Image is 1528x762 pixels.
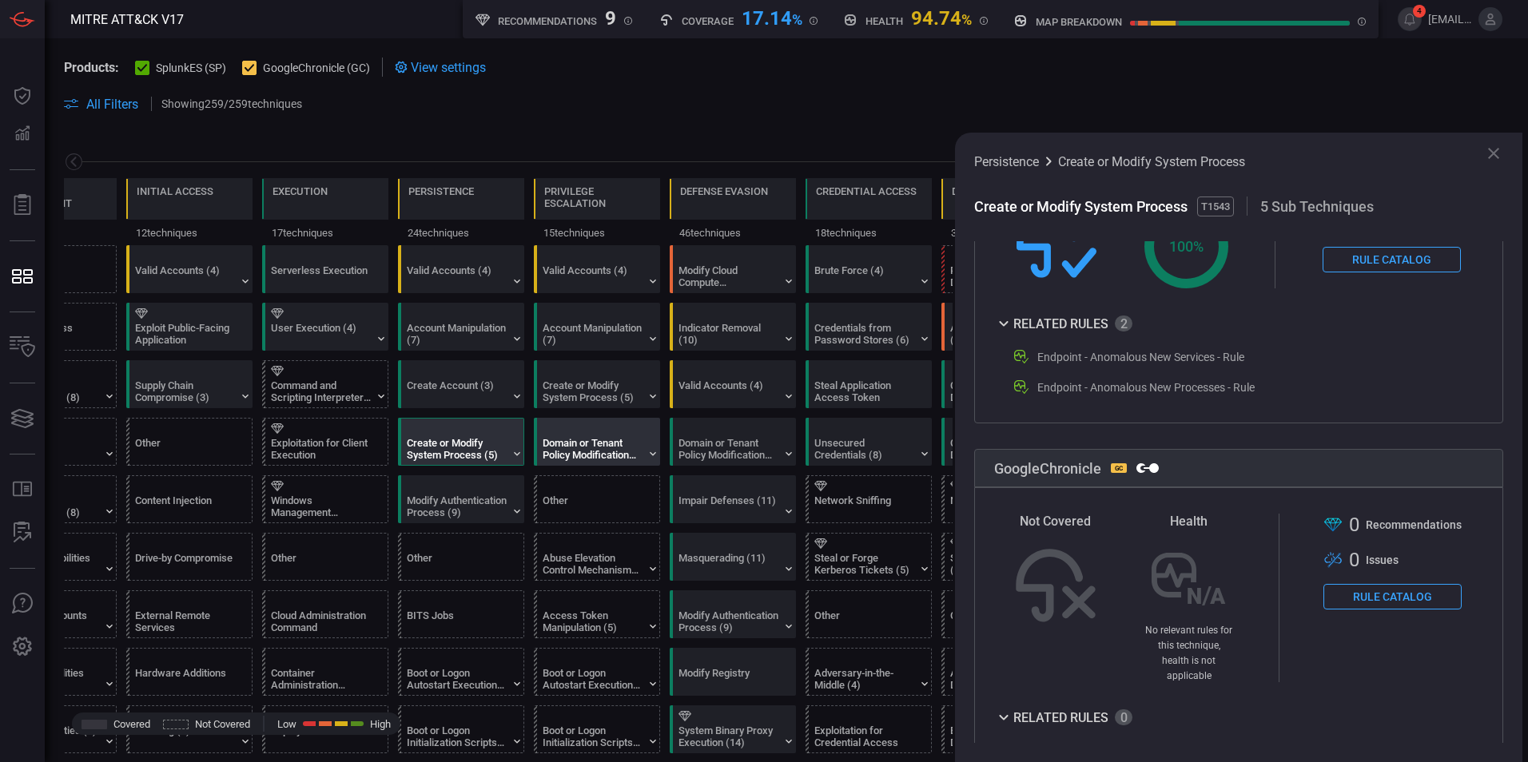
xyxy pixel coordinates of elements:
[126,705,253,753] div: T1566: Phishing (Not covered)
[670,648,796,696] div: T1112: Modify Registry
[543,379,643,403] div: Create or Modify System Process (5)
[1037,351,1244,363] div: Endpoint - Anomalous New Services - Rule
[3,77,42,115] button: Dashboard
[678,552,778,576] div: Masquerading (11)
[398,590,524,638] div: T1197: BITS Jobs (Not covered)
[126,303,253,351] div: T1190: Exploit Public-Facing Application
[543,264,643,288] div: Valid Accounts (4)
[534,418,660,466] div: T1484: Domain or Tenant Policy Modification
[792,11,802,28] span: %
[670,533,796,581] div: T1036: Masquerading
[941,220,1068,245] div: 34 techniques
[742,7,802,26] div: 17.14
[1145,625,1232,681] span: No relevant rules for this technique, health is not applicable
[126,245,253,293] div: T1078: Valid Accounts
[678,494,778,518] div: Impair Defenses (11)
[3,186,42,224] button: Reports
[126,475,253,523] div: T1659: Content Injection (Not covered)
[407,494,507,518] div: Modify Authentication Process (9)
[64,60,119,75] span: Products:
[3,328,42,367] button: Inventory
[534,303,660,351] div: T1098: Account Manipulation
[262,245,388,293] div: T1648: Serverless Execution
[941,475,1068,523] div: T1040: Network Sniffing
[407,667,507,691] div: Boot or Logon Autostart Execution (14)
[1366,554,1399,566] span: Issue s
[126,220,253,245] div: 12 techniques
[670,418,796,466] div: T1484: Domain or Tenant Policy Modification
[113,718,150,730] span: Covered
[398,475,524,523] div: T1556: Modify Authentication Process
[498,15,597,27] h5: Recommendations
[534,648,660,696] div: T1547: Boot or Logon Autostart Execution (Not covered)
[398,648,524,696] div: T1547: Boot or Logon Autostart Execution (Not covered)
[994,314,1132,333] button: Related Rules
[398,178,524,245] div: TA0003: Persistence
[806,220,932,245] div: 18 techniques
[407,264,507,288] div: Valid Accounts (4)
[271,494,371,518] div: Windows Management Instrumentation
[670,360,796,408] div: T1078: Valid Accounts
[1366,518,1462,531] span: Recommendation s
[941,360,1068,408] div: T1580: Cloud Infrastructure Discovery
[277,718,296,730] span: Low
[543,724,643,748] div: Boot or Logon Initialization Scripts (5)
[816,185,917,197] div: Credential Access
[398,220,524,245] div: 24 techniques
[137,185,213,197] div: Initial Access
[271,609,371,633] div: Cloud Administration Command
[262,418,388,466] div: T1203: Exploitation for Client Execution
[534,590,660,638] div: T1134: Access Token Manipulation (Not covered)
[271,322,371,346] div: User Execution (4)
[544,185,650,209] div: Privilege Escalation
[398,533,524,581] div: Other (Not covered)
[262,705,388,753] div: T1610: Deploy Container (Not covered)
[262,590,388,638] div: T1651: Cloud Administration Command (Not covered)
[950,322,1050,346] div: Account Discovery (4)
[950,494,1050,518] div: Network Sniffing
[911,7,972,26] div: 94.74
[1058,154,1245,169] span: Create or Modify System Process
[126,178,253,245] div: TA0001: Initial Access
[682,15,734,27] h5: Coverage
[806,418,932,466] div: T1552: Unsecured Credentials
[3,470,42,509] button: Rule Catalog
[135,379,235,403] div: Supply Chain Compromise (3)
[814,437,914,461] div: Unsecured Credentials (8)
[543,494,643,518] div: Other
[806,590,932,638] div: Other (Not covered)
[806,533,932,581] div: T1558: Steal or Forge Kerberos Tickets
[3,514,42,552] button: ALERT ANALYSIS
[1036,16,1122,28] h5: map breakdown
[1170,514,1208,529] span: Health
[395,58,486,77] div: View settings
[271,667,371,691] div: Container Administration Command
[408,185,474,197] div: Persistence
[961,11,972,28] span: %
[678,437,778,461] div: Domain or Tenant Policy Modification (2)
[534,245,660,293] div: T1078: Valid Accounts
[135,59,226,75] button: SplunkES (SP)
[271,552,371,576] div: Other
[950,437,1050,461] div: Cloud Service Discovery
[814,724,914,748] div: Exploitation for Credential Access
[950,264,1050,288] div: Remote System Discovery
[262,178,388,245] div: TA0002: Execution
[271,379,371,403] div: Command and Scripting Interpreter (12)
[407,609,507,633] div: BITS Jobs
[974,198,1191,215] span: Create or Modify System Process
[398,245,524,293] div: T1078: Valid Accounts
[543,609,643,633] div: Access Token Manipulation (5)
[271,724,371,748] div: Deploy Container
[534,220,660,245] div: 15 techniques
[814,264,914,288] div: Brute Force (4)
[156,62,226,74] span: SplunkES (SP)
[135,437,235,461] div: Other
[543,437,643,461] div: Domain or Tenant Policy Modification (2)
[941,533,1068,581] div: T1518: Software Discovery
[543,322,643,346] div: Account Manipulation (7)
[262,648,388,696] div: T1609: Container Administration Command (Not covered)
[994,708,1132,727] div: Related Rules
[398,303,524,351] div: T1098: Account Manipulation
[670,178,796,245] div: TA0005: Defense Evasion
